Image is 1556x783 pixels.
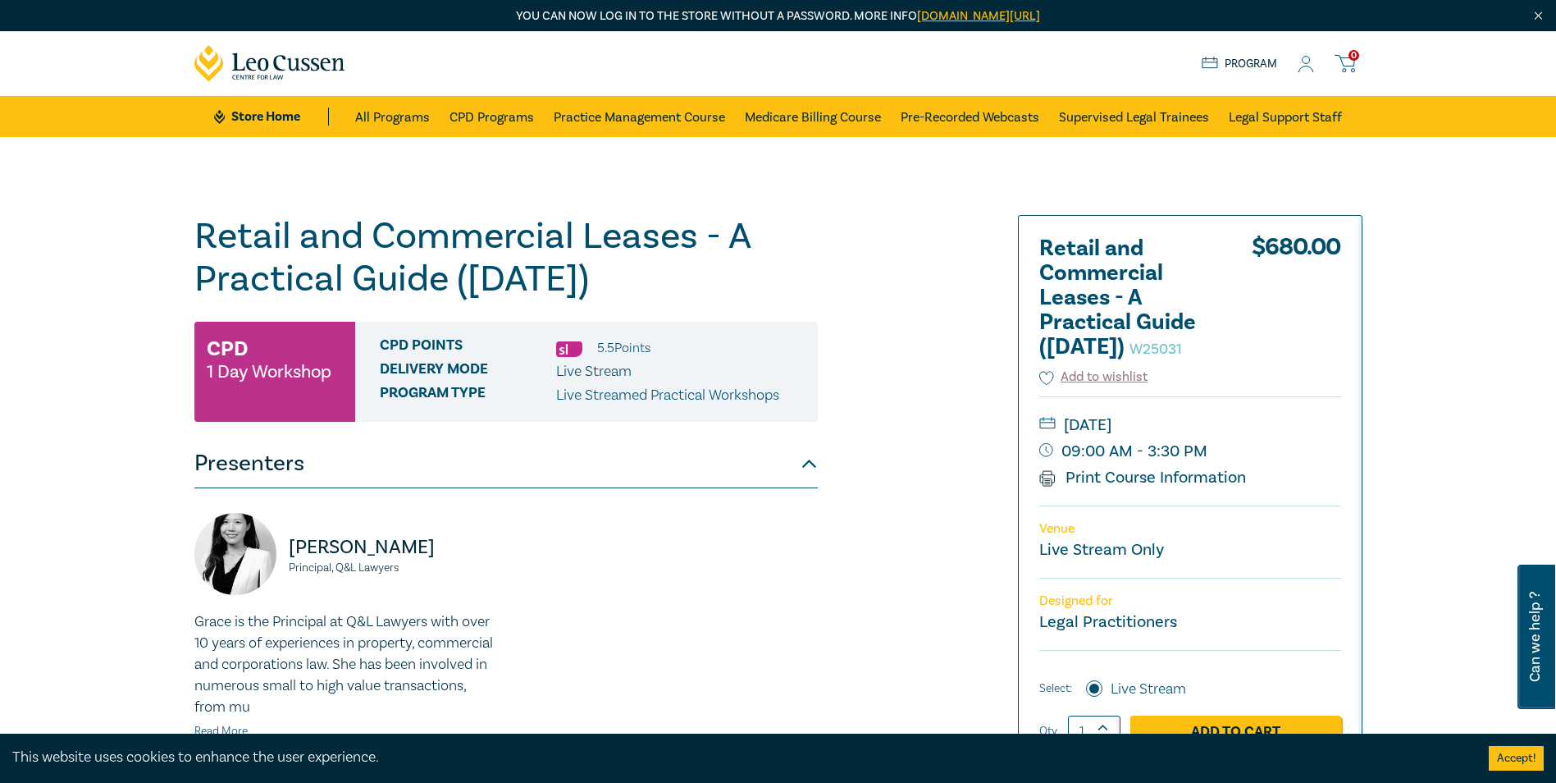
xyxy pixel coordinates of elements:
[12,747,1464,768] div: This website uses cookies to enhance the user experience.
[556,385,779,406] p: Live Streamed Practical Workshops
[380,361,556,382] span: Delivery Mode
[1039,539,1164,561] a: Live Stream Only
[380,337,556,359] span: CPD Points
[1527,575,1543,699] span: Can we help ?
[1039,521,1341,537] p: Venue
[380,385,556,406] span: Program type
[1039,236,1220,359] h2: Retail and Commercial Leases - A Practical Guide ([DATE])
[1039,611,1177,633] small: Legal Practitioners
[214,108,328,126] a: Store Home
[207,364,331,380] small: 1 Day Workshop
[207,334,248,364] h3: CPD
[1130,716,1341,747] a: Add to Cart
[1202,55,1278,73] a: Program
[1039,593,1341,609] p: Designed for
[194,724,248,739] a: Read More
[194,7,1362,25] p: You can now log in to the store without a password. More info
[1059,96,1209,137] a: Supervised Legal Trainees
[355,96,430,137] a: All Programs
[1229,96,1342,137] a: Legal Support Staff
[1489,746,1544,771] button: Accept cookies
[1039,680,1072,698] span: Select:
[556,341,582,357] img: Substantive Law
[449,96,534,137] a: CPD Programs
[1348,50,1359,61] span: 0
[917,8,1040,24] a: [DOMAIN_NAME][URL]
[745,96,881,137] a: Medicare Billing Course
[1111,679,1186,700] label: Live Stream
[1039,412,1341,438] small: [DATE]
[1068,716,1120,747] input: 1
[1039,368,1148,387] button: Add to wishlist
[194,611,496,718] p: Grace is the Principal at Q&L Lawyers with over 10 years of experiences in property, commercial a...
[554,96,725,137] a: Practice Management Course
[289,534,496,561] p: [PERSON_NAME]
[901,96,1039,137] a: Pre-Recorded Webcasts
[556,362,632,381] span: Live Stream
[1531,9,1545,23] img: Close
[289,562,496,574] small: Principal, Q&L Lawyers
[597,337,650,359] li: 5.5 Point s
[194,513,276,595] img: https://s3.ap-southeast-2.amazonaws.com/leo-cussen-store-production-content/Contacts/Grace%20Xiao...
[194,439,818,488] button: Presenters
[1252,236,1341,368] div: $ 680.00
[194,215,818,300] h1: Retail and Commercial Leases - A Practical Guide ([DATE])
[1129,340,1182,359] small: W25031
[1039,438,1341,465] small: 09:00 AM - 3:30 PM
[1039,467,1247,488] a: Print Course Information
[1039,722,1057,740] label: Qty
